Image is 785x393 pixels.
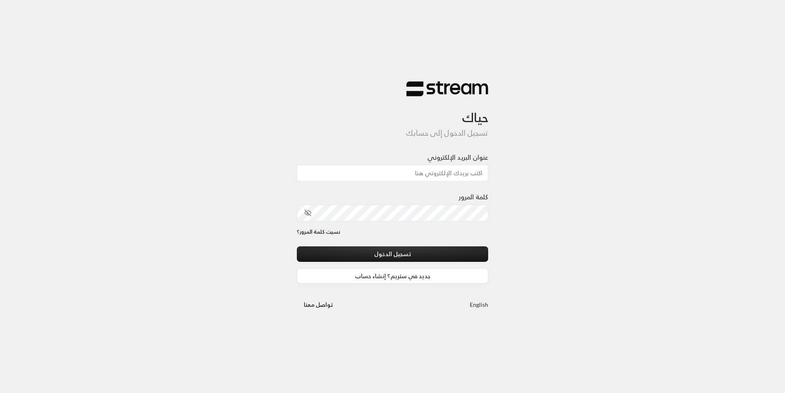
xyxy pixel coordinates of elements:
input: اكتب بريدك الإلكتروني هنا [297,165,488,181]
a: تواصل معنا [297,299,340,310]
img: Stream Logo [406,81,488,97]
button: toggle password visibility [301,206,315,220]
h5: تسجيل الدخول إلى حسابك [297,129,488,138]
a: English [470,297,488,312]
label: كلمة المرور [459,192,488,202]
button: تسجيل الدخول [297,246,488,261]
button: تواصل معنا [297,297,340,312]
a: نسيت كلمة المرور؟ [297,228,340,236]
h3: حياك [297,97,488,125]
a: جديد في ستريم؟ إنشاء حساب [297,268,488,284]
label: عنوان البريد الإلكتروني [427,152,488,162]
